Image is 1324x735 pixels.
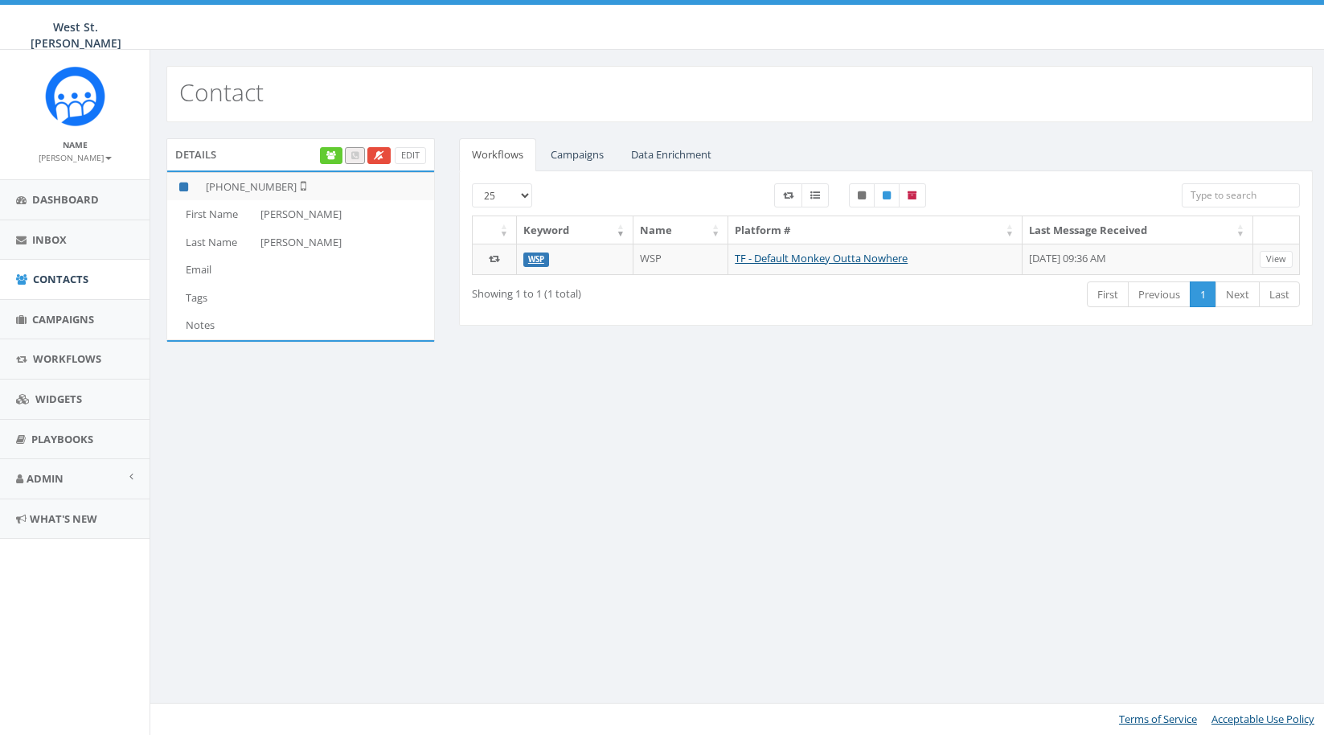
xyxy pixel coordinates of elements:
label: Menu [801,183,829,207]
a: Terms of Service [1119,712,1197,726]
label: Workflow [774,183,802,207]
i: This phone number is subscribed and will receive texts. [179,182,188,192]
label: Archived [899,183,926,207]
a: Acceptable Use Policy [1211,712,1314,726]
img: Rally_Corp_Icon_1.png [45,66,105,126]
div: Showing 1 to 1 (1 total) [472,280,803,302]
span: Dashboard [32,192,99,207]
th: Name: activate to sort column ascending [633,216,728,244]
a: First [1087,281,1129,308]
span: West St. [PERSON_NAME] [31,19,121,51]
small: Name [63,139,88,150]
a: Enrich Contact [320,147,342,164]
td: WSP [633,244,728,274]
a: Opt Out Contact [367,147,391,164]
span: Call this contact by routing a call through the phone number listed in your profile. [351,149,359,161]
td: Tags [167,284,254,312]
input: Type to search [1182,183,1300,207]
th: Keyword: activate to sort column ascending [517,216,633,244]
th: Last Message Received: activate to sort column ascending [1023,216,1253,244]
td: [PHONE_NUMBER] [199,172,434,200]
span: Playbooks [31,432,93,446]
span: What's New [30,511,97,526]
a: WSP [528,254,544,265]
small: [PERSON_NAME] [39,152,112,163]
a: Data Enrichment [618,138,724,171]
td: First Name [167,200,254,228]
a: View [1260,251,1293,268]
span: Widgets [35,392,82,406]
a: Campaigns [538,138,617,171]
a: TF - Default Monkey Outta Nowhere [735,251,908,265]
div: Details [166,138,435,170]
td: [PERSON_NAME] [254,228,434,257]
td: [PERSON_NAME] [254,200,434,228]
label: Unpublished [849,183,875,207]
th: Platform #: activate to sort column ascending [728,216,1023,244]
td: Email [167,256,254,284]
h2: Contact [179,79,264,105]
a: Next [1215,281,1260,308]
a: Last [1259,281,1300,308]
a: 1 [1190,281,1216,308]
td: [DATE] 09:36 AM [1023,244,1253,274]
label: Published [874,183,900,207]
span: Workflows [33,351,101,366]
a: [PERSON_NAME] [39,150,112,164]
span: Inbox [32,232,67,247]
i: Not Validated [297,179,306,192]
td: Last Name [167,228,254,257]
span: Admin [27,471,64,486]
a: Previous [1128,281,1191,308]
span: Contacts [33,272,88,286]
span: Campaigns [32,312,94,326]
td: Notes [167,311,254,339]
th: : activate to sort column ascending [473,216,517,244]
a: Workflows [459,138,536,171]
a: Edit [395,147,426,164]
